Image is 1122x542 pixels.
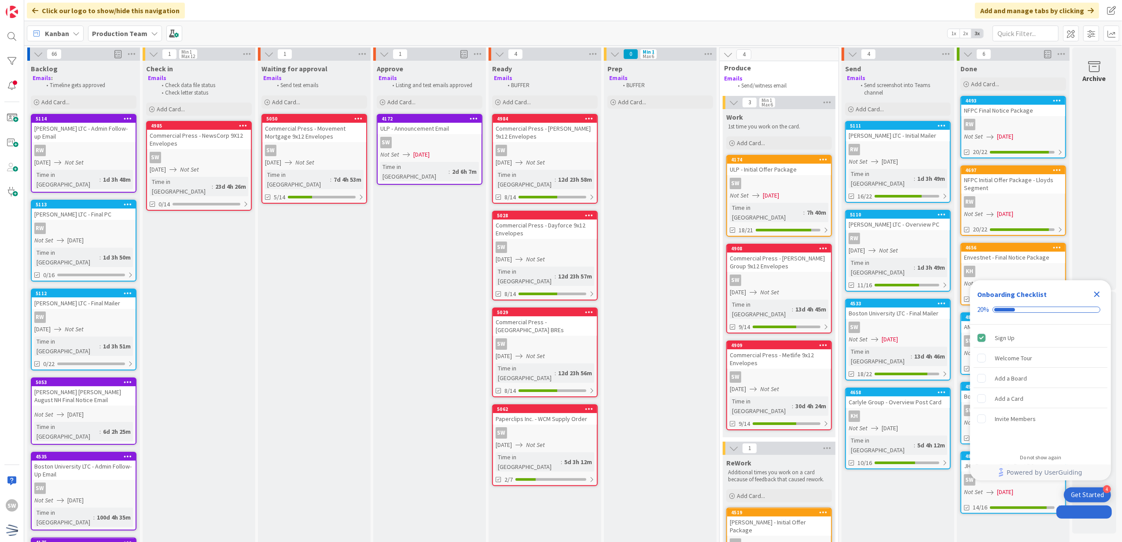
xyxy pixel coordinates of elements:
[964,266,975,277] div: KH
[965,167,1065,173] div: 4697
[857,192,872,201] span: 16/22
[846,300,950,319] div: 4533Boston University LTC - Final Mailer
[492,114,598,204] a: 4984Commercial Press - [PERSON_NAME] 9x12 EnvelopesSW[DATE]Not SetTime in [GEOGRAPHIC_DATA]:12d 2...
[961,166,1065,174] div: 4697
[32,115,136,123] div: 5114
[846,211,950,219] div: 5110
[846,322,950,333] div: SW
[32,378,136,386] div: 5053
[960,451,1066,514] a: 4868JHU Program End - Final PCSWNot Set[DATE]14/16
[846,233,950,244] div: RW
[65,158,84,166] i: Not Set
[739,226,753,235] span: 18/21
[760,385,779,393] i: Not Set
[763,191,779,200] span: [DATE]
[555,175,556,184] span: :
[36,379,136,385] div: 5053
[857,281,872,290] span: 11/16
[34,422,99,441] div: Time in [GEOGRAPHIC_DATA]
[158,200,170,209] span: 0/14
[526,352,545,360] i: Not Set
[497,116,597,122] div: 4984
[730,288,746,297] span: [DATE]
[974,409,1107,428] div: Invite Members is incomplete.
[1090,287,1104,301] div: Close Checklist
[846,130,950,141] div: [PERSON_NAME] LTC - Initial Mailer
[846,308,950,319] div: Boston University LTC - Final Mailer
[32,378,136,406] div: 5053[PERSON_NAME] [PERSON_NAME] August NH Final Notice Email
[792,401,793,411] span: :
[496,170,555,189] div: Time in [GEOGRAPHIC_DATA]
[34,248,99,267] div: Time in [GEOGRAPHIC_DATA]
[526,255,545,263] i: Not Set
[961,383,1065,391] div: 4534
[147,122,251,130] div: 4985
[977,306,989,314] div: 20%
[34,325,51,334] span: [DATE]
[43,359,55,369] span: 0/22
[32,123,136,142] div: [PERSON_NAME] LTC - Admin Follow-up Email
[915,263,947,272] div: 1d 3h 49m
[556,175,594,184] div: 12d 23h 58m
[961,266,1065,277] div: KH
[914,263,915,272] span: :
[727,349,831,369] div: Commercial Press - Metlife 9x12 Envelopes
[849,322,860,333] div: SW
[965,314,1065,320] div: 4861
[150,177,212,196] div: Time in [GEOGRAPHIC_DATA]
[849,144,860,155] div: RW
[101,175,133,184] div: 1d 3h 48m
[846,388,950,396] div: 4658
[849,410,860,422] div: KH
[493,145,597,156] div: SW
[964,279,983,287] i: Not Set
[846,410,950,422] div: KH
[731,245,831,252] div: 4908
[266,116,366,122] div: 5050
[295,158,314,166] i: Not Set
[849,424,868,432] i: Not Set
[493,220,597,239] div: Commercial Press - Dayforce 9x12 Envelopes
[879,246,898,254] i: Not Set
[961,244,1065,252] div: 4656
[856,105,884,113] span: Add Card...
[964,349,983,357] i: Not Set
[730,396,792,416] div: Time in [GEOGRAPHIC_DATA]
[730,191,749,199] i: Not Set
[727,253,831,272] div: Commercial Press - [PERSON_NAME] Group 9x12 Envelopes
[180,165,199,173] i: Not Set
[496,145,507,156] div: SW
[65,325,84,333] i: Not Set
[737,139,765,147] span: Add Card...
[555,271,556,281] span: :
[34,311,46,323] div: RW
[387,98,416,106] span: Add Card...
[492,308,598,397] a: 5029Commercial Press - [GEOGRAPHIC_DATA] BREsSW[DATE]Not SetTime in [GEOGRAPHIC_DATA]:12d 23h 56m...
[262,123,366,142] div: Commercial Press - Movement Mortgage 9x12 Envelopes
[150,152,161,163] div: SW
[730,371,741,383] div: SW
[450,167,479,176] div: 2d 6h 7m
[915,440,947,450] div: 5d 4h 12m
[67,236,84,245] span: [DATE]
[493,308,597,316] div: 5029
[378,115,482,123] div: 4172
[496,352,512,361] span: [DATE]
[32,145,136,156] div: RW
[262,145,366,156] div: SW
[34,223,46,234] div: RW
[147,130,251,149] div: Commercial Press - NewsCorp 9X12 Envelopes
[330,175,331,184] span: :
[493,115,597,142] div: 4984Commercial Press - [PERSON_NAME] 9x12 Envelopes
[845,388,951,469] a: 4658Carlyle Group - Overview Post CardKHNot Set[DATE]Time in [GEOGRAPHIC_DATA]:5d 4h 12m10/16
[961,252,1065,263] div: Envestnet - Final Notice Package
[556,271,594,281] div: 12d 23h 57m
[995,353,1032,363] div: Welcome Tour
[493,212,597,220] div: 5028
[973,147,987,157] span: 20/22
[995,373,1027,384] div: Add a Board
[965,384,1065,390] div: 4534
[911,352,912,361] span: :
[212,182,213,191] span: :
[961,313,1065,333] div: 4861AMEX GBT - Initial Offer Package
